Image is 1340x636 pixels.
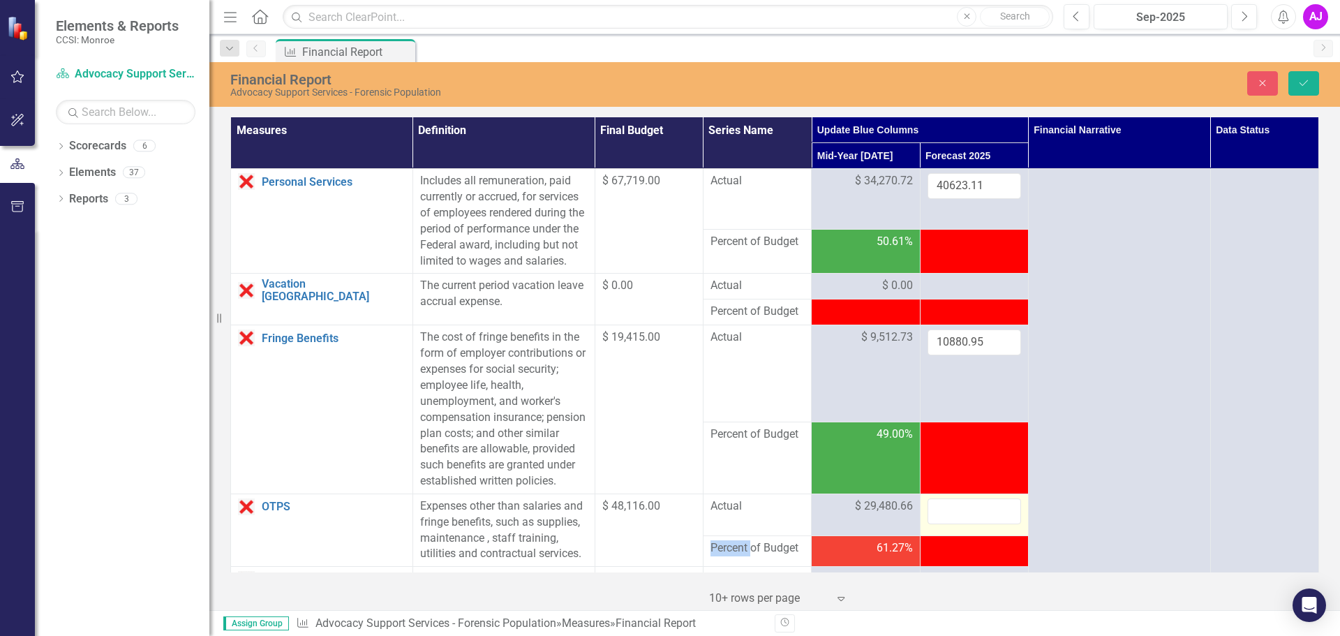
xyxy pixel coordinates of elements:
div: Includes all remuneration, paid currently or accrued, for services of employees rendered during t... [420,173,588,269]
a: Fringe Benefits [262,332,405,345]
span: Actual [710,498,804,515]
span: $ 19,415.00 [602,330,660,343]
span: Percent of Budget [710,427,804,443]
span: Assign Group [223,616,289,630]
div: Financial Report [230,72,841,87]
span: $ 0.00 [882,278,913,294]
a: Personal Services [262,176,405,188]
div: The cost incurred to purchase, lease or rent equipment. [420,571,588,603]
span: 50.61% [877,234,913,250]
input: Search Below... [56,100,195,124]
div: » » [296,616,764,632]
div: Sep-2025 [1099,9,1223,26]
span: $ 48,116.00 [602,499,660,512]
span: $ 67,719.00 [602,174,660,187]
div: Financial Report [616,616,696,630]
button: AJ [1303,4,1328,29]
div: The cost of fringe benefits in the form of employer contributions or expenses for social security... [420,330,588,489]
img: ClearPoint Strategy [7,16,31,40]
div: Advocacy Support Services - Forensic Population [230,87,841,98]
p: Expenses other than salaries and fringe benefits, such as supplies, maintenance , staff training,... [420,498,588,562]
span: Actual [710,330,804,346]
div: 3 [115,193,137,205]
a: Measures [562,616,610,630]
div: 37 [123,167,145,179]
div: Financial Report [302,43,412,61]
img: Data Error [238,330,255,346]
span: Percent of Budget [710,540,804,556]
span: $ 34,270.72 [855,173,913,189]
span: Percent of Budget [710,234,804,250]
span: $ 0.00 [882,571,913,587]
span: Percent of Budget [710,304,804,320]
span: Actual [710,571,804,587]
button: Sep-2025 [1094,4,1228,29]
button: Search [980,7,1050,27]
a: Vacation [GEOGRAPHIC_DATA] [262,278,405,302]
span: Actual [710,278,804,294]
a: Advocacy Support Services - Forensic Population [315,616,556,630]
div: 6 [133,140,156,152]
a: OTPS [262,501,405,513]
a: Reports [69,191,108,207]
img: Data Error [238,173,255,190]
span: 49.00% [877,427,913,443]
span: $ 29,480.66 [855,498,913,515]
img: Data Error [238,282,255,299]
small: CCSI: Monroe [56,34,179,45]
a: Elements [69,165,116,181]
span: $ 0.00 [602,279,633,292]
a: Advocacy Support Services - Forensic Population [56,66,195,82]
div: The current period vacation leave accrual expense. [420,278,588,310]
span: 61.27% [877,540,913,556]
input: Search ClearPoint... [283,5,1053,29]
span: Actual [710,173,804,189]
img: Data Error [238,571,255,588]
span: $ 0.00 [602,572,633,585]
span: Search [1000,10,1030,22]
span: $ 9,512.73 [861,330,913,346]
div: Open Intercom Messenger [1293,589,1326,622]
a: Scorecards [69,138,126,154]
img: Data Error [238,498,255,515]
span: Elements & Reports [56,17,179,34]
